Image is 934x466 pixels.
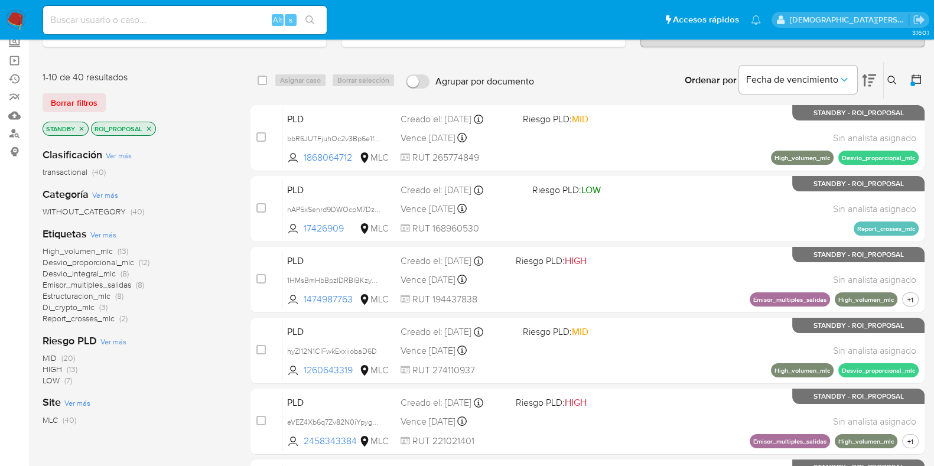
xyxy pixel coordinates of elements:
[298,12,322,28] button: search-icon
[273,14,282,25] span: Alt
[673,14,739,26] span: Accesos rápidos
[913,14,925,26] a: Salir
[912,28,928,37] span: 3.160.1
[43,12,327,28] input: Buscar usuario o caso...
[790,14,909,25] p: cristian.porley@mercadolibre.com
[751,15,761,25] a: Notificaciones
[289,14,292,25] span: s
